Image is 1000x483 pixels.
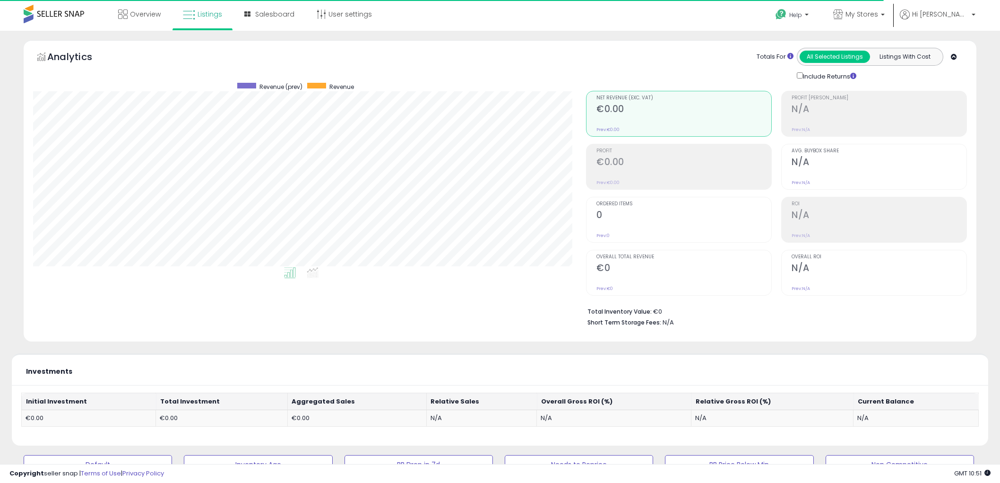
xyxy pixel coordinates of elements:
h2: 0 [596,210,771,222]
strong: Copyright [9,469,44,478]
th: Current Balance [853,393,979,410]
a: Terms of Use [81,469,121,478]
b: Total Inventory Value: [587,307,652,316]
h2: N/A [792,157,966,169]
h2: N/A [792,104,966,116]
div: Include Returns [790,70,868,81]
small: Prev: €0.00 [596,127,620,132]
span: Salesboard [255,9,294,19]
th: Initial Investment [22,393,156,410]
h2: N/A [792,210,966,222]
th: Overall Gross ROI (%) [537,393,691,410]
span: Overview [130,9,161,19]
small: Prev: N/A [792,286,810,291]
small: Prev: 0 [596,233,610,238]
small: Prev: N/A [792,180,810,185]
span: Profit [596,149,771,154]
i: Get Help [775,9,787,20]
div: seller snap | | [9,469,164,478]
span: Overall ROI [792,255,966,260]
a: Help [768,1,818,31]
a: Hi [PERSON_NAME] [900,9,975,31]
li: €0 [587,305,960,316]
td: €0.00 [287,410,426,427]
td: N/A [426,410,537,427]
h2: €0.00 [596,104,771,116]
div: Totals For [757,53,793,61]
h5: Analytics [47,50,111,66]
th: Relative Gross ROI (%) [691,393,853,410]
small: Prev: €0.00 [596,180,620,185]
h2: €0 [596,263,771,275]
td: N/A [853,410,979,427]
a: Privacy Policy [122,469,164,478]
button: All Selected Listings [800,51,870,63]
span: Listings [198,9,222,19]
span: My Stores [845,9,878,19]
button: Listings With Cost [870,51,940,63]
span: Overall Total Revenue [596,255,771,260]
span: Help [789,11,802,19]
span: N/A [663,318,674,327]
td: €0.00 [156,410,287,427]
span: Profit [PERSON_NAME] [792,96,966,101]
b: Short Term Storage Fees: [587,318,661,326]
h5: Investments [26,368,72,375]
span: Revenue [329,83,354,91]
th: Aggregated Sales [287,393,426,410]
td: N/A [537,410,691,427]
th: Relative Sales [426,393,537,410]
span: Net Revenue (Exc. VAT) [596,96,771,101]
span: ROI [792,202,966,207]
h2: €0.00 [596,157,771,169]
span: Revenue (prev) [259,83,302,91]
small: Prev: N/A [792,233,810,238]
td: €0.00 [22,410,156,427]
td: N/A [691,410,853,427]
small: Prev: N/A [792,127,810,132]
h2: N/A [792,263,966,275]
th: Total Investment [156,393,287,410]
span: Avg. Buybox Share [792,149,966,154]
span: Ordered Items [596,202,771,207]
small: Prev: €0 [596,286,613,291]
span: 2025-08-12 10:51 GMT [954,469,991,478]
span: Hi [PERSON_NAME] [912,9,969,19]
